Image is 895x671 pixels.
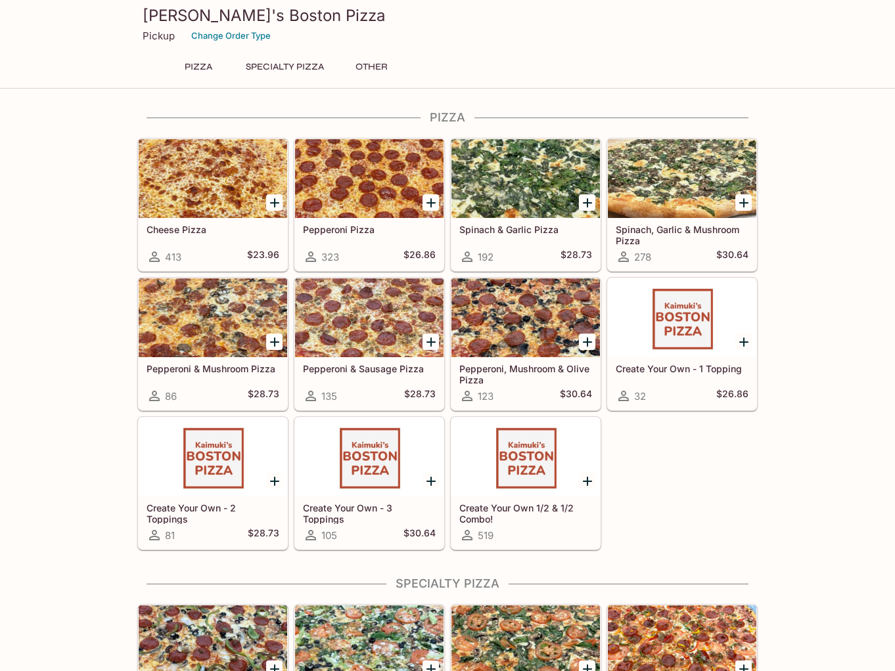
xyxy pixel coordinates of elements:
[451,417,601,550] a: Create Your Own 1/2 & 1/2 Combo!519
[616,224,748,246] h5: Spinach, Garlic & Mushroom Pizza
[137,576,758,591] h4: Specialty Pizza
[266,334,283,350] button: Add Pepperoni & Mushroom Pizza
[138,278,288,410] a: Pepperoni & Mushroom Pizza86$28.73
[579,194,595,211] button: Add Spinach & Garlic Pizza
[634,390,646,402] span: 32
[139,139,287,218] div: Cheese Pizza
[342,58,401,76] button: Other
[423,473,439,489] button: Add Create Your Own - 3 Toppings
[451,139,600,218] div: Spinach & Garlic Pizza
[248,388,279,404] h5: $28.73
[608,278,756,357] div: Create Your Own - 1 Topping
[138,139,288,271] a: Cheese Pizza413$23.96
[169,58,228,76] button: Pizza
[403,527,436,543] h5: $30.64
[321,251,339,263] span: 323
[139,278,287,357] div: Pepperoni & Mushroom Pizza
[607,139,757,271] a: Spinach, Garlic & Mushroom Pizza278$30.64
[295,139,444,218] div: Pepperoni Pizza
[579,334,595,350] button: Add Pepperoni, Mushroom & Olive Pizza
[608,139,756,218] div: Spinach, Garlic & Mushroom Pizza
[607,278,757,410] a: Create Your Own - 1 Topping32$26.86
[616,363,748,374] h5: Create Your Own - 1 Topping
[459,363,592,385] h5: Pepperoni, Mushroom & Olive Pizza
[579,473,595,489] button: Add Create Your Own 1/2 & 1/2 Combo!
[478,251,493,263] span: 192
[459,502,592,524] h5: Create Your Own 1/2 & 1/2 Combo!
[321,390,337,402] span: 135
[139,418,287,496] div: Create Your Own - 2 Toppings
[404,388,436,404] h5: $28.73
[716,249,748,265] h5: $30.64
[248,527,279,543] h5: $28.73
[735,334,752,350] button: Add Create Your Own - 1 Topping
[266,473,283,489] button: Add Create Your Own - 2 Toppings
[451,418,600,496] div: Create Your Own 1/2 & 1/2 Combo!
[303,363,436,374] h5: Pepperoni & Sausage Pizza
[147,224,279,235] h5: Cheese Pizza
[266,194,283,211] button: Add Cheese Pizza
[459,224,592,235] h5: Spinach & Garlic Pizza
[423,194,439,211] button: Add Pepperoni Pizza
[478,390,493,402] span: 123
[478,529,493,542] span: 519
[143,30,175,42] p: Pickup
[451,278,600,357] div: Pepperoni, Mushroom & Olive Pizza
[294,139,444,271] a: Pepperoni Pizza323$26.86
[451,278,601,410] a: Pepperoni, Mushroom & Olive Pizza123$30.64
[247,249,279,265] h5: $23.96
[165,529,175,542] span: 81
[295,418,444,496] div: Create Your Own - 3 Toppings
[185,26,277,46] button: Change Order Type
[423,334,439,350] button: Add Pepperoni & Sausage Pizza
[303,502,436,524] h5: Create Your Own - 3 Toppings
[561,249,592,265] h5: $28.73
[143,5,752,26] h3: [PERSON_NAME]'s Boston Pizza
[303,224,436,235] h5: Pepperoni Pizza
[560,388,592,404] h5: $30.64
[137,110,758,125] h4: Pizza
[451,139,601,271] a: Spinach & Garlic Pizza192$28.73
[165,251,181,263] span: 413
[294,417,444,550] a: Create Your Own - 3 Toppings105$30.64
[294,278,444,410] a: Pepperoni & Sausage Pizza135$28.73
[239,58,331,76] button: Specialty Pizza
[138,417,288,550] a: Create Your Own - 2 Toppings81$28.73
[147,363,279,374] h5: Pepperoni & Mushroom Pizza
[165,390,177,402] span: 86
[634,251,651,263] span: 278
[403,249,436,265] h5: $26.86
[716,388,748,404] h5: $26.86
[295,278,444,357] div: Pepperoni & Sausage Pizza
[735,194,752,211] button: Add Spinach, Garlic & Mushroom Pizza
[321,529,337,542] span: 105
[147,502,279,524] h5: Create Your Own - 2 Toppings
